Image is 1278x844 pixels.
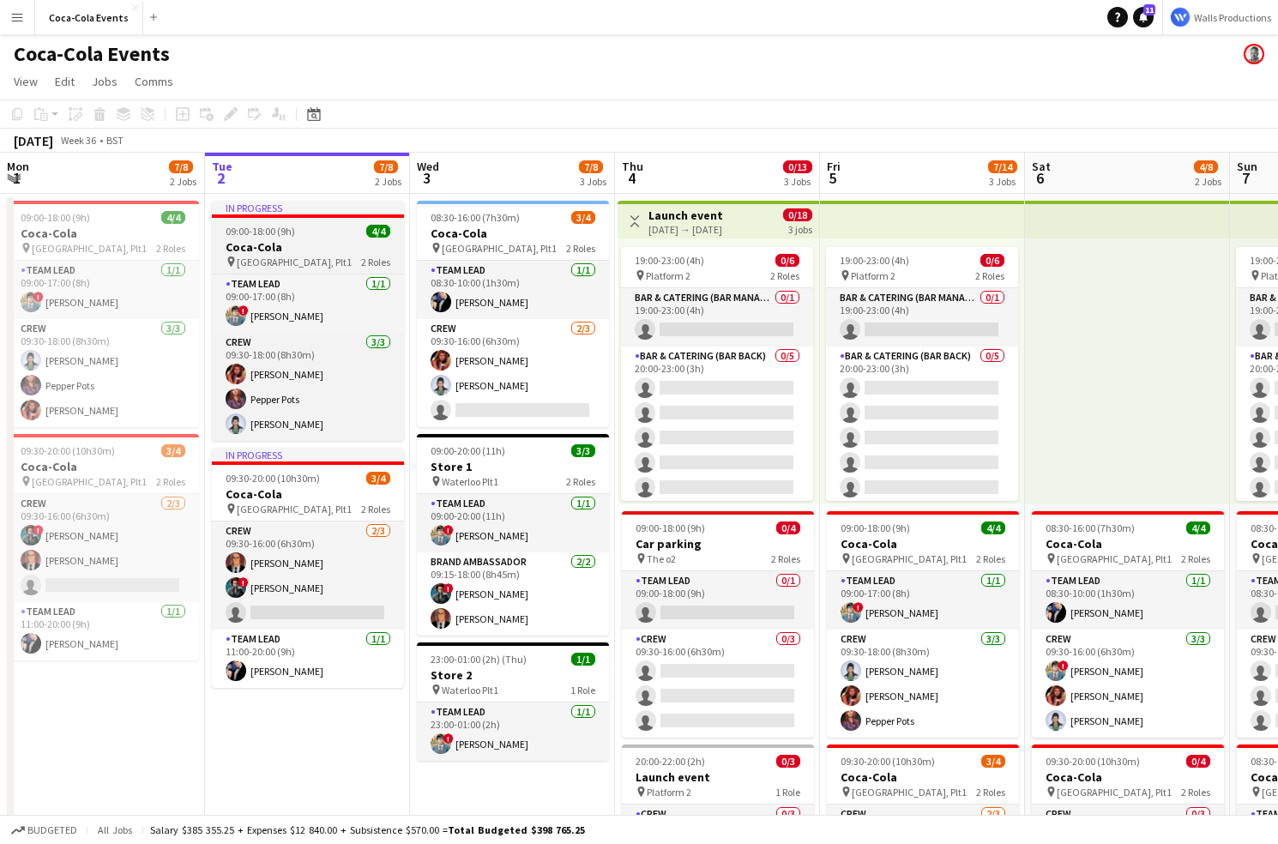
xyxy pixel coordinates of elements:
[212,274,404,333] app-card-role: Team Lead1/109:00-17:00 (8h)![PERSON_NAME]
[1186,755,1210,768] span: 0/4
[776,755,800,768] span: 0/3
[212,201,404,214] div: In progress
[7,434,199,660] app-job-card: 09:30-20:00 (10h30m)3/4Coca-Cola [GEOGRAPHIC_DATA], Plt12 RolesCrew2/309:30-16:00 (6h30m)![PERSON...
[226,472,320,485] span: 09:30-20:00 (10h30m)
[33,525,44,535] span: !
[431,444,505,457] span: 09:00-20:00 (11h)
[1143,4,1155,15] span: 11
[1133,7,1154,27] a: 11
[106,134,124,147] div: BST
[442,684,498,696] span: Waterloo Plt1
[648,208,723,223] h3: Launch event
[135,74,173,89] span: Comms
[775,786,800,799] span: 1 Role
[1057,786,1172,799] span: [GEOGRAPHIC_DATA], Plt1
[417,552,609,636] app-card-role: Brand Ambassador2/209:15-18:00 (8h45m)![PERSON_NAME][PERSON_NAME]
[771,552,800,565] span: 2 Roles
[417,494,609,552] app-card-role: Team Lead1/109:00-20:00 (11h)![PERSON_NAME]
[85,70,124,93] a: Jobs
[361,503,390,515] span: 2 Roles
[1234,168,1257,188] span: 7
[238,577,249,588] span: !
[48,70,81,93] a: Edit
[976,552,1005,565] span: 2 Roles
[989,175,1016,188] div: 3 Jobs
[417,261,609,319] app-card-role: Team Lead1/108:30-10:00 (1h30m)[PERSON_NAME]
[9,821,80,840] button: Budgeted
[212,448,404,461] div: In progress
[980,254,1004,267] span: 0/6
[621,247,813,501] div: 19:00-23:00 (4h)0/6 Platform 22 RolesBar & Catering (Bar Manager)0/119:00-23:00 (4h) Bar & Cateri...
[826,288,1018,347] app-card-role: Bar & Catering (Bar Manager)0/119:00-23:00 (4h)
[841,755,935,768] span: 09:30-20:00 (10h30m)
[361,256,390,268] span: 2 Roles
[156,242,185,255] span: 2 Roles
[1237,159,1257,174] span: Sun
[827,159,841,174] span: Fri
[827,511,1019,738] div: 09:00-18:00 (9h)4/4Coca-Cola [GEOGRAPHIC_DATA], Plt12 RolesTeam Lead1/109:00-17:00 (8h)![PERSON_N...
[783,160,812,173] span: 0/13
[1032,536,1224,552] h3: Coca-Cola
[1032,511,1224,738] div: 08:30-16:00 (7h30m)4/4Coca-Cola [GEOGRAPHIC_DATA], Plt12 RolesTeam Lead1/108:30-10:00 (1h30m)[PER...
[622,630,814,738] app-card-role: Crew0/309:30-16:00 (6h30m)
[238,305,249,316] span: !
[1181,786,1210,799] span: 2 Roles
[94,823,136,836] span: All jobs
[852,786,967,799] span: [GEOGRAPHIC_DATA], Plt1
[7,494,199,602] app-card-role: Crew2/309:30-16:00 (6h30m)![PERSON_NAME][PERSON_NAME]
[635,254,704,267] span: 19:00-23:00 (4h)
[14,41,170,67] h1: Coca-Cola Events
[622,511,814,738] app-job-card: 09:00-18:00 (9h)0/4Car parking The o22 RolesTeam Lead0/109:00-18:00 (9h) Crew0/309:30-16:00 (6h30m)
[636,755,705,768] span: 20:00-22:00 (2h)
[212,448,404,688] div: In progress09:30-20:00 (10h30m)3/4Coca-Cola [GEOGRAPHIC_DATA], Plt12 RolesCrew2/309:30-16:00 (6h3...
[417,434,609,636] app-job-card: 09:00-20:00 (11h)3/3Store 1 Waterloo Plt12 RolesTeam Lead1/109:00-20:00 (11h)![PERSON_NAME]Brand ...
[647,786,691,799] span: Platform 2
[212,486,404,502] h3: Coca-Cola
[212,201,404,441] app-job-card: In progress09:00-18:00 (9h)4/4Coca-Cola [GEOGRAPHIC_DATA], Plt12 RolesTeam Lead1/109:00-17:00 (8h...
[570,684,595,696] span: 1 Role
[646,269,690,282] span: Platform 2
[442,242,557,255] span: [GEOGRAPHIC_DATA], Plt1
[1186,521,1210,534] span: 4/4
[647,552,676,565] span: The o2
[4,168,29,188] span: 1
[988,160,1017,173] span: 7/14
[7,201,199,427] div: 09:00-18:00 (9h)4/4Coca-Cola [GEOGRAPHIC_DATA], Plt12 RolesTeam Lead1/109:00-17:00 (8h)![PERSON_N...
[7,261,199,319] app-card-role: Team Lead1/109:00-17:00 (8h)![PERSON_NAME]
[417,201,609,427] app-job-card: 08:30-16:00 (7h30m)3/4Coca-Cola [GEOGRAPHIC_DATA], Plt12 RolesTeam Lead1/108:30-10:00 (1h30m)[PER...
[1032,571,1224,630] app-card-role: Team Lead1/108:30-10:00 (1h30m)[PERSON_NAME]
[226,225,295,238] span: 09:00-18:00 (9h)
[414,168,439,188] span: 3
[212,333,404,441] app-card-role: Crew3/309:30-18:00 (8h30m)[PERSON_NAME]Pepper Pots[PERSON_NAME]
[431,211,520,224] span: 08:30-16:00 (7h30m)
[824,168,841,188] span: 5
[237,503,352,515] span: [GEOGRAPHIC_DATA], Plt1
[417,642,609,761] app-job-card: 23:00-01:00 (2h) (Thu)1/1Store 2 Waterloo Plt11 RoleTeam Lead1/123:00-01:00 (2h)![PERSON_NAME]
[851,269,895,282] span: Platform 2
[212,521,404,630] app-card-role: Crew2/309:30-16:00 (6h30m)[PERSON_NAME]![PERSON_NAME]
[209,168,232,188] span: 2
[770,269,799,282] span: 2 Roles
[826,247,1018,501] app-job-card: 19:00-23:00 (4h)0/6 Platform 22 RolesBar & Catering (Bar Manager)0/119:00-23:00 (4h) Bar & Cateri...
[32,242,147,255] span: [GEOGRAPHIC_DATA], Plt1
[21,444,115,457] span: 09:30-20:00 (10h30m)
[622,159,643,174] span: Thu
[580,175,606,188] div: 3 Jobs
[417,459,609,474] h3: Store 1
[417,226,609,241] h3: Coca-Cola
[442,475,498,488] span: Waterloo Plt1
[579,160,603,173] span: 7/8
[7,226,199,241] h3: Coca-Cola
[417,159,439,174] span: Wed
[156,475,185,488] span: 2 Roles
[212,159,232,174] span: Tue
[443,583,454,594] span: !
[21,211,90,224] span: 09:00-18:00 (9h)
[150,823,585,836] div: Salary $385 355.25 + Expenses $12 840.00 + Subsistence $570.00 =
[55,74,75,89] span: Edit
